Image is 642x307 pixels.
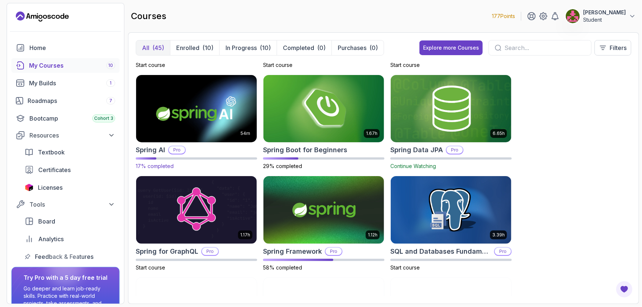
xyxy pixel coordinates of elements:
[11,129,120,142] button: Resources
[136,145,165,155] h2: Spring AI
[94,115,113,121] span: Cohort 3
[38,183,63,192] span: Licenses
[263,163,302,169] span: 29% completed
[391,176,511,244] img: SQL and Databases Fundamentals card
[136,62,165,68] span: Start course
[29,114,115,123] div: Bootcamp
[390,264,420,271] span: Start course
[391,75,511,143] img: Spring Data JPA card
[260,43,271,52] div: (10)
[29,61,115,70] div: My Courses
[110,80,112,86] span: 1
[493,131,505,136] p: 6.65h
[317,43,326,52] div: (0)
[263,75,384,143] img: Spring Boot for Beginners card
[109,63,113,68] span: 10
[226,43,257,52] p: In Progress
[20,249,120,264] a: feedback
[142,43,149,52] p: All
[28,96,115,105] div: Roadmaps
[616,281,633,298] button: Open Feedback Button
[136,246,198,257] h2: Spring for GraphQL
[176,43,199,52] p: Enrolled
[38,217,55,226] span: Board
[20,232,120,246] a: analytics
[423,44,479,51] div: Explore more Courses
[263,62,292,68] span: Start course
[419,40,483,55] button: Explore more Courses
[240,232,250,238] p: 1.17h
[565,9,636,24] button: user profile image[PERSON_NAME]Student
[566,9,580,23] img: user profile image
[338,43,366,52] p: Purchases
[20,214,120,229] a: board
[11,58,120,73] a: courses
[283,43,314,52] p: Completed
[136,176,257,244] img: Spring for GraphQL card
[263,176,384,244] img: Spring Framework card
[169,146,185,154] p: Pro
[390,62,420,68] span: Start course
[38,148,65,157] span: Textbook
[25,184,33,191] img: jetbrains icon
[29,43,115,52] div: Home
[11,111,120,126] a: bootcamp
[495,248,511,255] p: Pro
[369,43,378,52] div: (0)
[131,10,166,22] h2: courses
[447,146,463,154] p: Pro
[20,145,120,160] a: textbook
[583,16,626,24] p: Student
[109,98,112,104] span: 7
[29,200,115,209] div: Tools
[170,40,219,55] button: Enrolled(10)
[595,40,631,56] button: Filters
[241,131,250,136] p: 54m
[326,248,342,255] p: Pro
[610,43,627,52] p: Filters
[11,40,120,55] a: home
[504,43,585,52] input: Search...
[136,40,170,55] button: All(45)
[11,76,120,90] a: builds
[390,163,436,169] span: Continue Watching
[277,40,331,55] button: Completed(0)
[38,235,64,243] span: Analytics
[29,131,115,140] div: Resources
[11,198,120,211] button: Tools
[263,246,322,257] h2: Spring Framework
[136,163,174,169] span: 17% completed
[35,252,93,261] span: Feedback & Features
[263,264,302,271] span: 58% completed
[263,145,347,155] h2: Spring Boot for Beginners
[366,131,377,136] p: 1.67h
[219,40,277,55] button: In Progress(10)
[492,13,515,20] p: 177 Points
[331,40,384,55] button: Purchases(0)
[20,163,120,177] a: certificates
[38,165,71,174] span: Certificates
[16,11,69,22] a: Landing page
[492,232,505,238] p: 3.39h
[368,232,377,238] p: 1.12h
[390,246,491,257] h2: SQL and Databases Fundamentals
[390,145,443,155] h2: Spring Data JPA
[152,43,164,52] div: (45)
[11,93,120,108] a: roadmaps
[133,73,260,144] img: Spring AI card
[136,264,165,271] span: Start course
[20,180,120,195] a: licenses
[202,248,218,255] p: Pro
[583,9,626,16] p: [PERSON_NAME]
[202,43,213,52] div: (10)
[29,79,115,88] div: My Builds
